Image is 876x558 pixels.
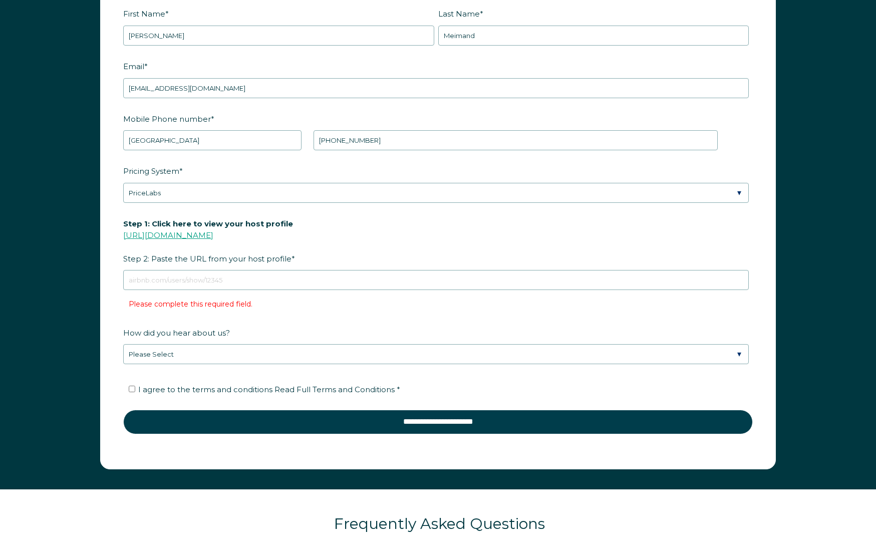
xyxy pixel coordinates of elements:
[334,514,545,533] span: Frequently Asked Questions
[123,230,213,240] a: [URL][DOMAIN_NAME]
[274,385,395,394] span: Read Full Terms and Conditions
[438,6,480,22] span: Last Name
[129,300,252,309] label: Please complete this required field.
[272,385,397,394] a: Read Full Terms and Conditions
[138,385,400,394] span: I agree to the terms and conditions
[129,386,135,392] input: I agree to the terms and conditions Read Full Terms and Conditions *
[123,325,230,341] span: How did you hear about us?
[123,163,179,179] span: Pricing System
[123,270,749,290] input: airbnb.com/users/show/12345
[123,59,144,74] span: Email
[123,216,293,266] span: Step 2: Paste the URL from your host profile
[123,216,293,231] span: Step 1: Click here to view your host profile
[123,111,211,127] span: Mobile Phone number
[123,6,165,22] span: First Name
